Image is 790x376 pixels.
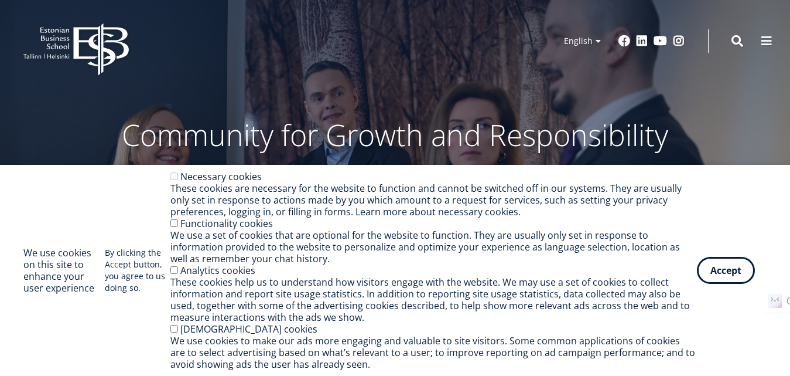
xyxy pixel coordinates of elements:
[85,117,706,153] p: Community for Growth and Responsibility
[105,247,171,294] p: By clicking the Accept button, you agree to us doing so.
[618,35,630,47] a: Facebook
[697,257,755,284] button: Accept
[673,35,685,47] a: Instagram
[180,170,262,183] label: Necessary cookies
[170,335,697,370] div: We use cookies to make our ads more engaging and valuable to site visitors. Some common applicati...
[180,323,317,336] label: [DEMOGRAPHIC_DATA] cookies
[170,229,697,265] div: We use a set of cookies that are optional for the website to function. They are usually only set ...
[654,35,667,47] a: Youtube
[180,264,255,277] label: Analytics cookies
[170,182,697,218] div: These cookies are necessary for the website to function and cannot be switched off in our systems...
[636,35,648,47] a: Linkedin
[180,217,273,230] label: Functionality cookies
[170,276,697,323] div: These cookies help us to understand how visitors engage with the website. We may use a set of coo...
[23,247,105,294] h2: We use cookies on this site to enhance your user experience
